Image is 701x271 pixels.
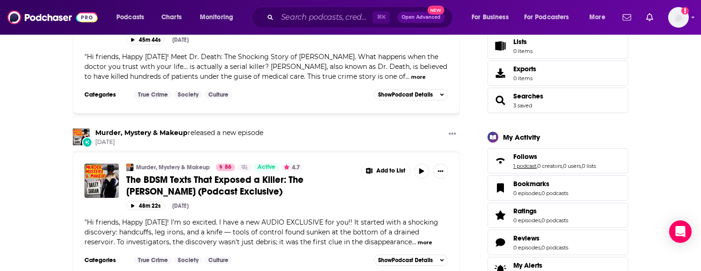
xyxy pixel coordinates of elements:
span: Lists [513,38,527,46]
a: Bookmarks [491,181,510,195]
h3: Categories [84,256,127,264]
div: Search podcasts, credits, & more... [260,7,462,28]
button: ShowPodcast Details [374,89,448,100]
span: Reviews [513,234,540,242]
a: Searches [513,92,543,100]
span: For Business [472,11,509,24]
button: open menu [110,10,156,25]
a: 1 podcast [513,163,536,169]
a: Society [174,256,202,264]
span: Ratings [488,203,628,228]
button: open menu [193,10,245,25]
a: 0 episodes [513,217,541,224]
span: ... [412,238,416,246]
span: Podcasts [116,11,144,24]
button: Show profile menu [668,7,689,28]
span: My Alerts [513,261,542,270]
a: Active [254,164,279,171]
span: 86 [225,163,231,172]
button: 45m 44s [126,36,165,45]
span: Hi friends, Happy [DATE]! I'm so excited. I have a new AUDIO EXCLUSIVE for you!! It started with ... [84,218,438,246]
span: Bookmarks [513,180,549,188]
img: The BDSM Texts That Exposed a Killer: The Elaine O’Hara Case (Podcast Exclusive) [84,164,119,198]
button: open menu [583,10,617,25]
span: Show Podcast Details [378,91,433,98]
a: Bookmarks [513,180,568,188]
a: 0 episodes [513,190,541,196]
a: 0 podcasts [541,244,568,251]
a: Society [174,91,202,98]
span: , [562,163,563,169]
button: Show More Button [433,164,448,179]
a: True Crime [134,91,172,98]
a: True Crime [134,256,172,264]
button: more [418,239,432,247]
img: Murder, Mystery & Makeup [73,128,90,145]
a: 0 podcasts [541,190,568,196]
span: Exports [513,65,536,73]
a: Follows [513,152,596,161]
span: For Podcasters [524,11,569,24]
div: [DATE] [172,37,189,43]
h3: Categories [84,91,127,98]
input: Search podcasts, credits, & more... [277,10,373,25]
span: , [581,163,582,169]
button: more [411,73,426,81]
a: Show notifications dropdown [642,9,657,25]
span: More [589,11,605,24]
span: Add to List [376,167,405,174]
span: , [541,190,541,196]
div: New Episode [82,137,92,147]
span: " [84,218,438,246]
span: [DATE] [95,138,263,146]
button: ShowPodcast Details [374,255,448,266]
span: Reviews [488,230,628,255]
button: Show More Button [361,164,410,179]
span: Show Podcast Details [378,257,433,263]
div: Open Intercom Messenger [669,220,692,243]
span: Logged in as evankrask [668,7,689,28]
span: , [536,163,537,169]
a: The BDSM Texts That Exposed a Killer: The [PERSON_NAME] (Podcast Exclusive) [126,174,354,197]
span: Bookmarks [488,175,628,201]
button: open menu [465,10,520,25]
span: Follows [488,148,628,173]
a: 3 saved [513,102,532,109]
span: The BDSM Texts That Exposed a Killer: The [PERSON_NAME] (Podcast Exclusive) [126,174,304,197]
a: Follows [491,154,510,167]
a: Exports [488,60,628,86]
a: Murder, Mystery & Makeup [136,164,210,171]
span: Searches [488,88,628,113]
button: open menu [518,10,583,25]
button: Open AdvancedNew [397,12,445,23]
div: My Activity [503,133,540,142]
span: Lists [513,38,533,46]
img: Podchaser - Follow, Share and Rate Podcasts [8,8,98,26]
a: 0 podcasts [541,217,568,224]
a: Culture [205,256,232,264]
span: Follows [513,152,537,161]
span: 0 items [513,48,533,54]
button: 48m 22s [126,201,165,210]
a: Searches [491,94,510,107]
button: 4.7 [281,164,303,171]
span: , [541,217,541,224]
button: Show More Button [445,128,460,140]
a: Culture [205,91,232,98]
a: Reviews [491,236,510,249]
img: User Profile [668,7,689,28]
span: Hi friends, Happy [DATE]! Meet Dr. Death: The Shocking Story of [PERSON_NAME]. What happens when ... [84,53,447,81]
span: ... [405,72,410,81]
img: Murder, Mystery & Makeup [126,164,134,171]
span: " [84,53,447,81]
a: Ratings [491,209,510,222]
a: 0 episodes [513,244,541,251]
a: Ratings [513,207,568,215]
